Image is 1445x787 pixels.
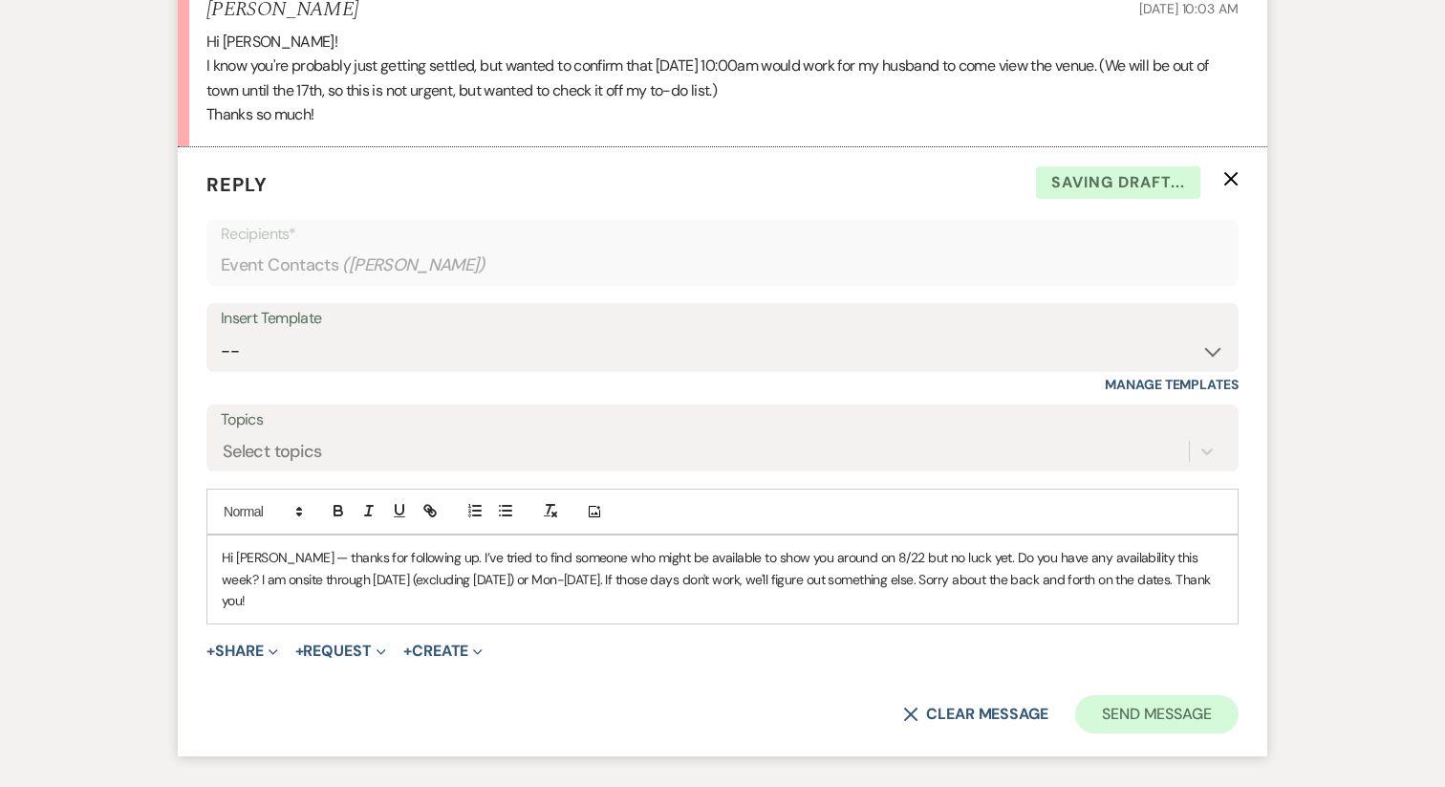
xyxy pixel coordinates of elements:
div: Insert Template [221,305,1224,333]
span: + [206,644,215,659]
span: + [295,644,304,659]
span: Reply [206,172,268,197]
p: Hi [PERSON_NAME]! [206,30,1239,55]
button: Create [403,644,483,659]
div: Event Contacts [221,247,1224,284]
p: I know you're probably just getting settled, but wanted to confirm that [DATE] 10:00am would work... [206,54,1239,102]
span: ( [PERSON_NAME] ) [342,252,485,278]
button: Share [206,644,278,659]
button: Send Message [1075,695,1239,733]
p: Hi [PERSON_NAME] — thanks for following up. I’ve tried to find someone who might be available to ... [222,547,1223,611]
button: Clear message [903,707,1048,722]
span: Saving draft... [1036,166,1200,199]
label: Topics [221,406,1224,434]
a: Manage Templates [1105,376,1239,393]
div: Select topics [223,439,322,465]
p: Recipients* [221,222,1224,247]
button: Request [295,644,386,659]
span: + [403,644,412,659]
p: Thanks so much! [206,102,1239,127]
